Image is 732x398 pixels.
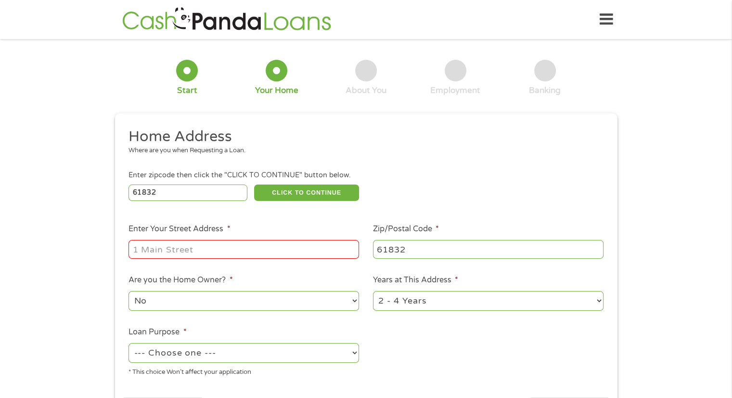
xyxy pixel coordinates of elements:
[177,85,197,96] div: Start
[254,185,359,201] button: CLICK TO CONTINUE
[119,6,334,33] img: GetLoanNow Logo
[430,85,480,96] div: Employment
[128,240,359,258] input: 1 Main Street
[346,85,386,96] div: About You
[128,364,359,377] div: * This choice Won’t affect your application
[128,275,232,285] label: Are you the Home Owner?
[128,170,603,181] div: Enter zipcode then click the "CLICK TO CONTINUE" button below.
[128,146,596,156] div: Where are you when Requesting a Loan.
[529,85,561,96] div: Banking
[128,185,247,201] input: Enter Zipcode (e.g 01510)
[255,85,298,96] div: Your Home
[373,224,439,234] label: Zip/Postal Code
[128,327,186,337] label: Loan Purpose
[128,224,230,234] label: Enter Your Street Address
[373,275,458,285] label: Years at This Address
[128,127,596,146] h2: Home Address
